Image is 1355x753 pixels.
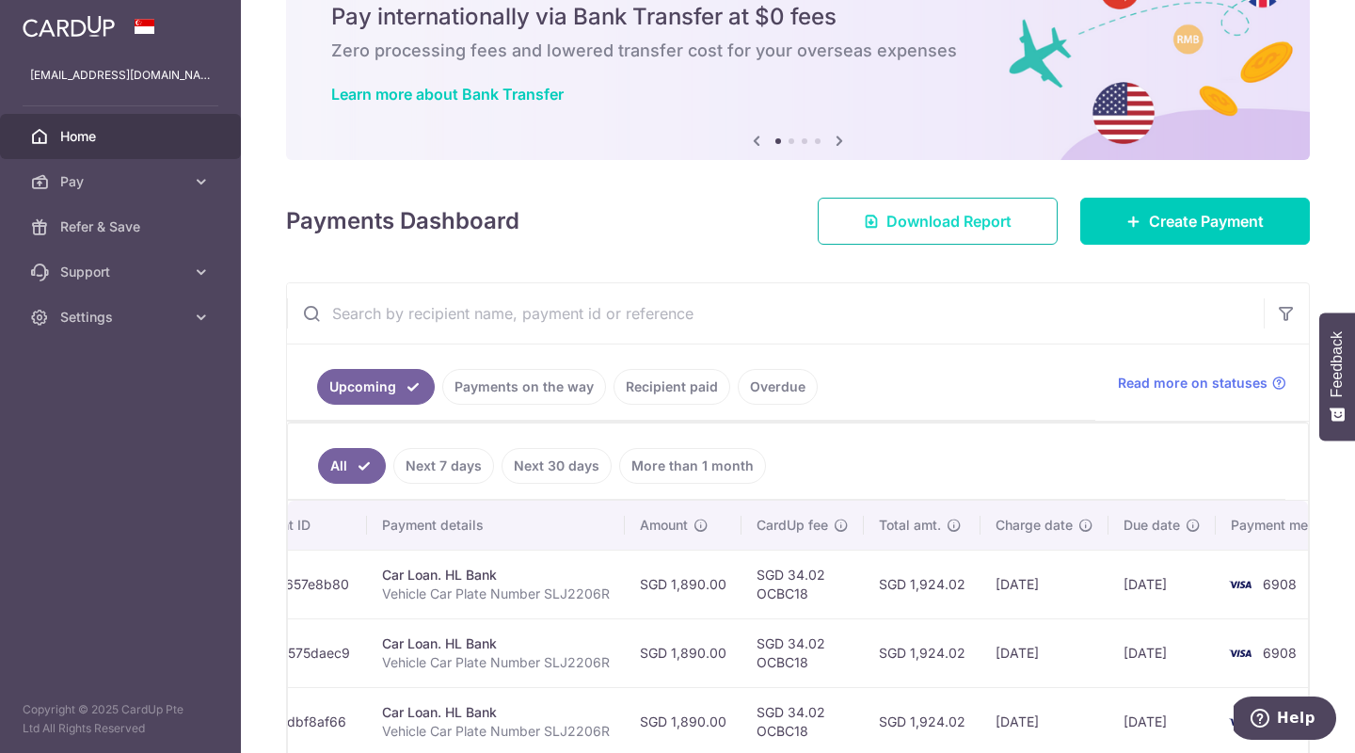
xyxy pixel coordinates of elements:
img: CardUp [23,15,115,38]
span: Download Report [886,210,1012,232]
p: Vehicle Car Plate Number SLJ2206R [382,585,610,603]
th: Payment ID [224,501,367,550]
td: txn_315657e8b80 [224,550,367,618]
h5: Pay internationally via Bank Transfer at $0 fees [331,2,1265,32]
a: Payments on the way [442,369,606,405]
p: [EMAIL_ADDRESS][DOMAIN_NAME] [30,66,211,85]
a: Learn more about Bank Transfer [331,85,564,104]
td: [DATE] [980,618,1108,687]
p: Vehicle Car Plate Number SLJ2206R [382,722,610,741]
h6: Zero processing fees and lowered transfer cost for your overseas expenses [331,40,1265,62]
th: Payment details [367,501,625,550]
span: 6908 [1263,576,1297,592]
img: Bank Card [1221,711,1259,733]
span: Create Payment [1149,210,1264,232]
a: More than 1 month [619,448,766,484]
a: Upcoming [317,369,435,405]
div: Car Loan. HL Bank [382,703,610,722]
td: SGD 34.02 OCBC18 [741,618,864,687]
a: Download Report [818,198,1058,245]
td: SGD 34.02 OCBC18 [741,550,864,618]
iframe: Opens a widget where you can find more information [1234,697,1336,744]
a: Next 30 days [502,448,612,484]
span: Charge date [996,516,1073,535]
td: [DATE] [1108,618,1216,687]
img: Bank Card [1221,573,1259,596]
button: Feedback - Show survey [1319,312,1355,441]
td: [DATE] [1108,550,1216,618]
a: Overdue [738,369,818,405]
a: Recipient paid [614,369,730,405]
td: SGD 1,890.00 [625,618,741,687]
h4: Payments Dashboard [286,204,519,238]
span: Home [60,127,184,146]
span: Settings [60,308,184,327]
div: Car Loan. HL Bank [382,634,610,653]
span: Read more on statuses [1118,374,1267,393]
span: Refer & Save [60,217,184,236]
a: Create Payment [1080,198,1310,245]
a: All [318,448,386,484]
td: SGD 1,924.02 [864,618,980,687]
input: Search by recipient name, payment id or reference [287,283,1264,344]
span: Support [60,263,184,281]
div: Car Loan. HL Bank [382,566,610,585]
span: 6908 [1263,645,1297,661]
td: txn_dca575daec9 [224,618,367,687]
span: Total amt. [879,516,941,535]
td: SGD 1,924.02 [864,550,980,618]
span: Pay [60,172,184,191]
span: Amount [640,516,688,535]
span: Due date [1124,516,1180,535]
td: [DATE] [980,550,1108,618]
a: Next 7 days [393,448,494,484]
span: CardUp fee [757,516,828,535]
td: SGD 1,890.00 [625,550,741,618]
p: Vehicle Car Plate Number SLJ2206R [382,653,610,672]
img: Bank Card [1221,642,1259,665]
span: Feedback [1329,331,1346,397]
a: Read more on statuses [1118,374,1286,393]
